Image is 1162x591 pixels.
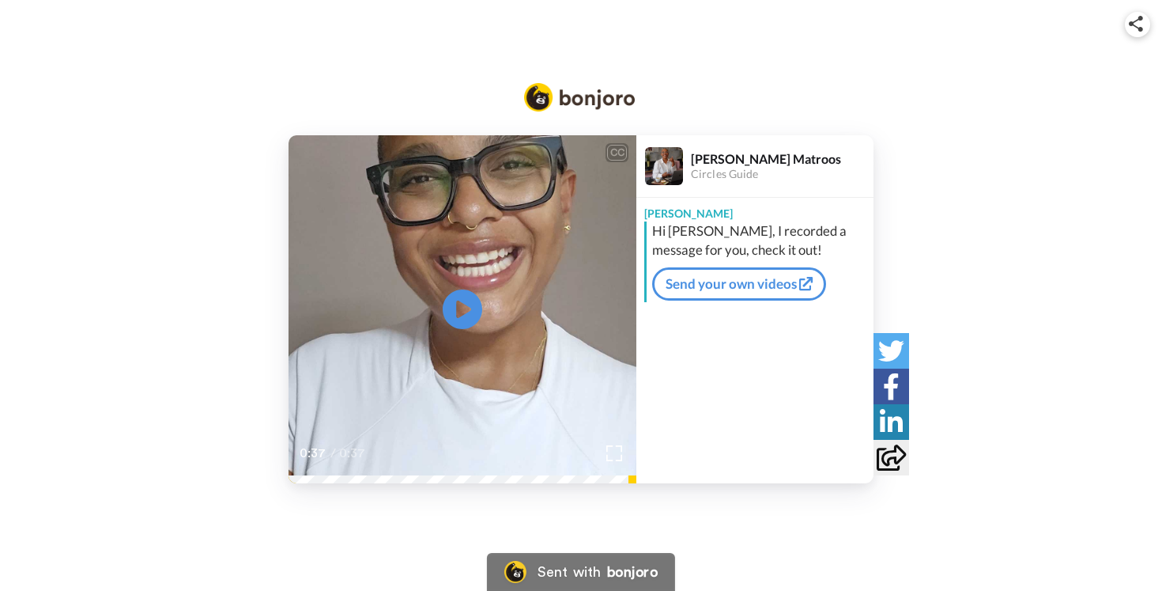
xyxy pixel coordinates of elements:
[645,147,683,185] img: Profile Image
[607,145,627,161] div: CC
[1129,16,1143,32] img: ic_share.svg
[652,222,870,260] div: Hi [PERSON_NAME], I recorded a message for you, check it out!
[691,168,873,181] div: Circles Guide
[691,151,873,166] div: [PERSON_NAME] Matroos
[606,445,622,461] img: Full screen
[524,83,635,112] img: Bonjoro Logo
[339,444,367,463] span: 0:37
[330,444,336,463] span: /
[652,267,826,301] a: Send your own videos
[300,444,327,463] span: 0:37
[636,198,873,222] div: [PERSON_NAME]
